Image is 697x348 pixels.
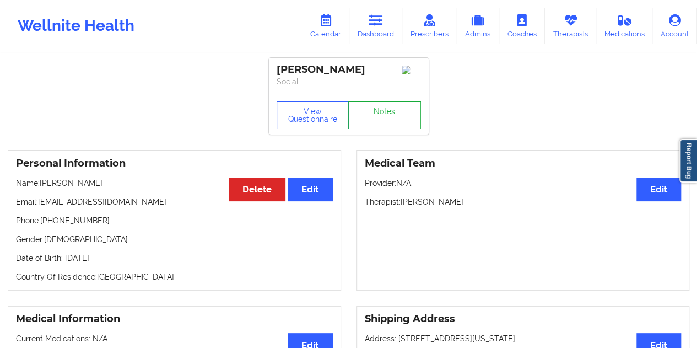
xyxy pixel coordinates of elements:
h3: Medical Team [365,157,682,170]
a: Medications [596,8,653,44]
a: Prescribers [402,8,457,44]
p: Address: [STREET_ADDRESS][US_STATE] [365,333,682,344]
button: Delete [229,178,285,201]
p: Gender: [DEMOGRAPHIC_DATA] [16,234,333,245]
p: Social [277,76,421,87]
p: Name: [PERSON_NAME] [16,178,333,189]
h3: Personal Information [16,157,333,170]
p: Phone: [PHONE_NUMBER] [16,215,333,226]
a: Therapists [545,8,596,44]
button: Edit [636,178,681,201]
button: Edit [288,178,332,201]
a: Notes [348,101,421,129]
a: Dashboard [349,8,402,44]
p: Therapist: [PERSON_NAME] [365,196,682,207]
a: Calendar [302,8,349,44]
p: Date of Birth: [DATE] [16,253,333,264]
p: Provider: N/A [365,178,682,189]
p: Current Medications: N/A [16,333,333,344]
h3: Shipping Address [365,313,682,325]
a: Coaches [499,8,545,44]
p: Email: [EMAIL_ADDRESS][DOMAIN_NAME] [16,196,333,207]
a: Account [652,8,697,44]
button: View Questionnaire [277,101,349,129]
a: Report Bug [679,139,697,183]
div: [PERSON_NAME] [277,63,421,76]
img: Image%2Fplaceholer-image.png [402,66,421,74]
h3: Medical Information [16,313,333,325]
a: Admins [456,8,499,44]
p: Country Of Residence: [GEOGRAPHIC_DATA] [16,271,333,282]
